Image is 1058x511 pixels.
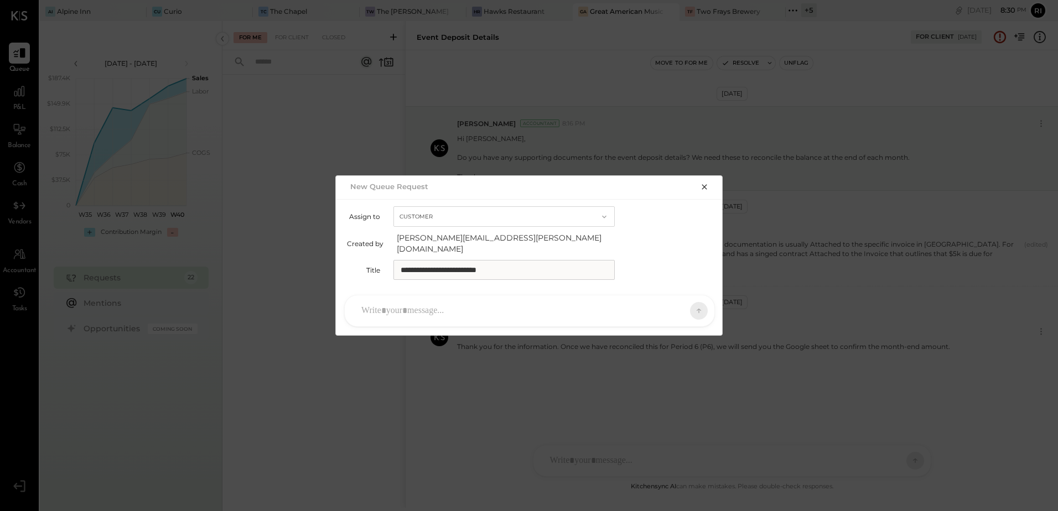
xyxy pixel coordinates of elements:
h2: New Queue Request [350,182,428,191]
label: Assign to [347,212,380,221]
button: Customer [393,206,615,227]
label: Created by [347,239,383,248]
label: Title [347,266,380,274]
span: [PERSON_NAME][EMAIL_ADDRESS][PERSON_NAME][DOMAIN_NAME] [397,232,618,254]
